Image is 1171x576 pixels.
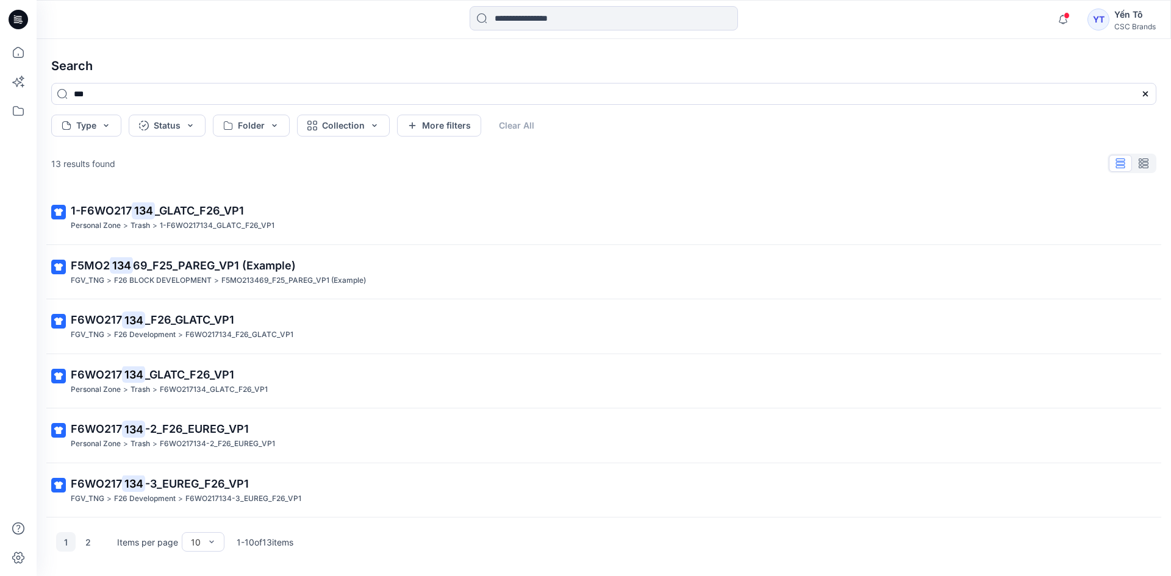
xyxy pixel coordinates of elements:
span: F6WO217 [71,422,122,435]
p: Personal Zone [71,383,121,396]
button: More filters [397,115,481,137]
button: Collection [297,115,390,137]
button: 2 [78,532,98,552]
div: 10 [191,536,201,549]
p: > [107,492,112,505]
span: -2_F26_EUREG_VP1 [145,422,249,435]
p: 1 - 10 of 13 items [237,536,293,549]
p: > [152,219,157,232]
button: Status [129,115,206,137]
p: FGV_TNG [71,329,104,341]
span: 69_F25_PAREG_VP1 (Example) [133,259,296,272]
div: CSC Brands [1114,22,1156,31]
a: F6WO217134_GLATC_F26_VP1Personal Zone>Trash>F6WO217134_GLATC_F26_VP1 [44,359,1164,404]
span: -3_EUREG_F26_VP1 [145,477,249,490]
p: > [152,438,157,450]
p: > [123,383,128,396]
mark: 134 [122,311,145,329]
button: Folder [213,115,290,137]
mark: 134 [122,475,145,492]
span: F6WO217 [71,477,122,490]
p: Personal Zone [71,438,121,450]
mark: 134 [122,366,145,383]
p: > [178,492,183,505]
span: F6WO217 [71,368,122,381]
p: > [178,329,183,341]
mark: 134 [122,421,145,438]
span: _GLATC_F26_VP1 [155,204,244,217]
p: F6WO217134_F26_GLATC_VP1 [185,329,293,341]
p: > [123,438,128,450]
a: F5MO213469_F25_PAREG_VP1 (Example)FGV_TNG>F26 BLOCK DEVELOPMENT>F5MO213469_F25_PAREG_VP1 (Example) [44,250,1164,294]
span: F6WO217 [71,313,122,326]
p: Trash [131,219,150,232]
h4: Search [41,49,1166,83]
p: FGV_TNG [71,274,104,287]
p: F26 Development [114,329,176,341]
p: F6WO217134_GLATC_F26_VP1 [160,383,268,396]
p: FGV_TNG [71,492,104,505]
p: F26 Development [114,492,176,505]
p: > [107,274,112,287]
span: _GLATC_F26_VP1 [145,368,234,381]
p: Personal Zone [71,219,121,232]
div: YT [1087,9,1109,30]
div: Yến Tô [1114,7,1156,22]
p: F6WO217134-3_EUREG_F26_VP1 [185,492,301,505]
a: F6WO217134-2_F26_EUREG_VP1Personal Zone>Trash>F6WO217134-2_F26_EUREG_VP1 [44,413,1164,458]
mark: 134 [132,202,155,219]
p: 13 results found [51,157,115,170]
p: > [107,329,112,341]
a: F6WO217134_F26_GLATC_VP1FGV_TNG>F26 Development>F6WO217134_F26_GLATC_VP1 [44,304,1164,349]
p: F6WO217134-2_F26_EUREG_VP1 [160,438,275,450]
span: 1-F6WO217 [71,204,132,217]
mark: 134 [110,257,133,274]
span: F5MO2 [71,259,110,272]
p: > [214,274,219,287]
a: F6WO217134-3_EUREG_F26_VP1FGV_TNG>F26 Development>F6WO217134-3_EUREG_F26_VP1 [44,468,1164,513]
p: Trash [131,383,150,396]
button: Type [51,115,121,137]
span: _F26_GLATC_VP1 [145,313,234,326]
p: > [123,219,128,232]
button: 1 [56,532,76,552]
p: 1-F6WO217134_GLATC_F26_VP1 [160,219,274,232]
p: F5MO213469_F25_PAREG_VP1 (Example) [221,274,366,287]
p: F26 BLOCK DEVELOPMENT [114,274,212,287]
p: Items per page [117,536,178,549]
p: Trash [131,438,150,450]
p: > [152,383,157,396]
a: 1-F6WO217134_GLATC_F26_VP1Personal Zone>Trash>1-F6WO217134_GLATC_F26_VP1 [44,195,1164,240]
